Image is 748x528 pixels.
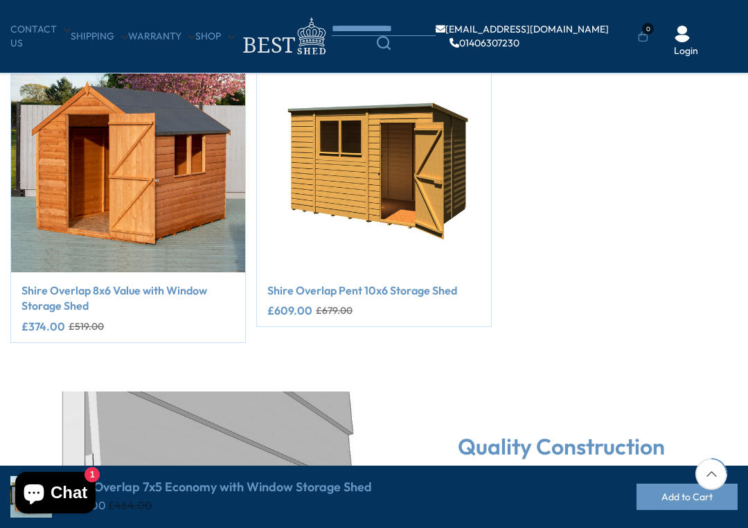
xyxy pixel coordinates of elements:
[108,498,152,512] del: £464.00
[332,36,436,50] a: Search
[128,30,195,44] a: Warranty
[11,472,100,517] inbox-online-store-chat: Shopify online store chat
[69,322,104,331] del: £519.00
[316,306,353,315] del: £679.00
[674,44,698,58] a: Login
[62,480,372,494] h4: Shire Overlap 7x5 Economy with Window Storage Shed
[71,30,128,44] a: Shipping
[257,38,491,272] img: product-img
[636,484,738,510] button: Add to Cart
[21,283,235,314] a: Shire Overlap 8x6 Value with Window Storage Shed
[10,37,246,343] div: 1 / 2
[405,432,717,461] h2: Quality Construction
[256,37,492,327] div: 2 / 2
[674,26,691,42] img: User Icon
[10,476,52,518] img: Shire
[21,321,65,332] ins: £374.00
[11,38,245,272] img: product-img
[235,14,332,59] img: logo
[642,23,654,35] span: 0
[267,305,312,316] ins: £609.00
[449,38,519,48] a: 01406307230
[638,30,648,44] a: 0
[267,283,481,298] a: Shire Overlap Pent 10x6 Storage Shed
[195,30,235,44] a: Shop
[436,24,609,34] a: [EMAIL_ADDRESS][DOMAIN_NAME]
[10,23,71,50] a: CONTACT US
